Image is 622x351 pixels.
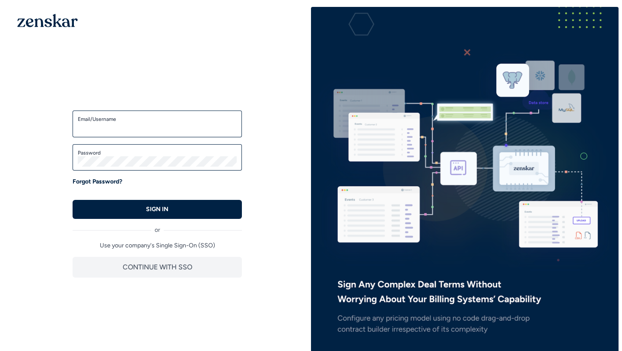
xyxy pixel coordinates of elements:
[73,257,242,278] button: CONTINUE WITH SSO
[73,177,122,186] a: Forgot Password?
[73,241,242,250] p: Use your company's Single Sign-On (SSO)
[17,14,78,27] img: 1OGAJ2xQqyY4LXKgY66KYq0eOWRCkrZdAb3gUhuVAqdWPZE9SRJmCz+oDMSn4zDLXe31Ii730ItAGKgCKgCCgCikA4Av8PJUP...
[78,149,237,156] label: Password
[146,205,168,214] p: SIGN IN
[73,200,242,219] button: SIGN IN
[73,219,242,234] div: or
[78,116,237,123] label: Email/Username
